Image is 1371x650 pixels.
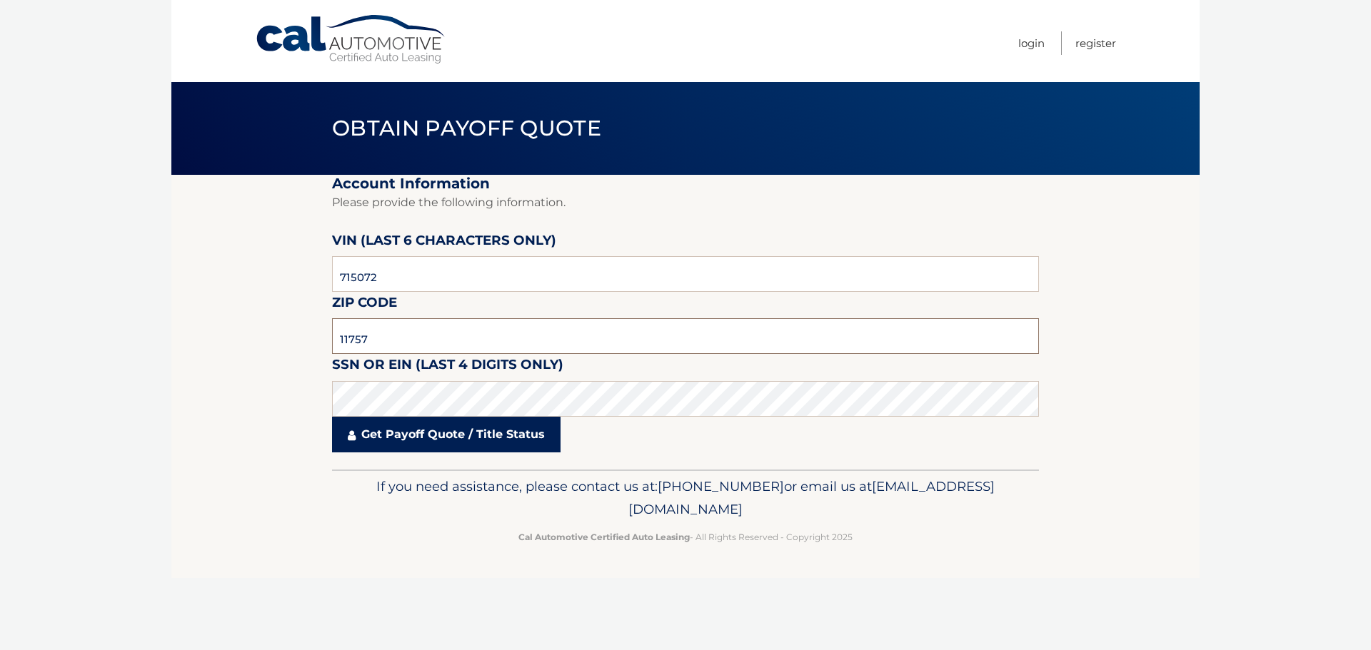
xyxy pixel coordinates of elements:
[332,115,601,141] span: Obtain Payoff Quote
[332,292,397,318] label: Zip Code
[1075,31,1116,55] a: Register
[332,175,1039,193] h2: Account Information
[1018,31,1045,55] a: Login
[255,14,448,65] a: Cal Automotive
[332,230,556,256] label: VIN (last 6 characters only)
[332,193,1039,213] p: Please provide the following information.
[341,529,1030,544] p: - All Rights Reserved - Copyright 2025
[658,478,784,494] span: [PHONE_NUMBER]
[341,475,1030,521] p: If you need assistance, please contact us at: or email us at
[332,417,561,452] a: Get Payoff Quote / Title Status
[332,354,563,380] label: SSN or EIN (last 4 digits only)
[518,532,690,542] strong: Cal Automotive Certified Auto Leasing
